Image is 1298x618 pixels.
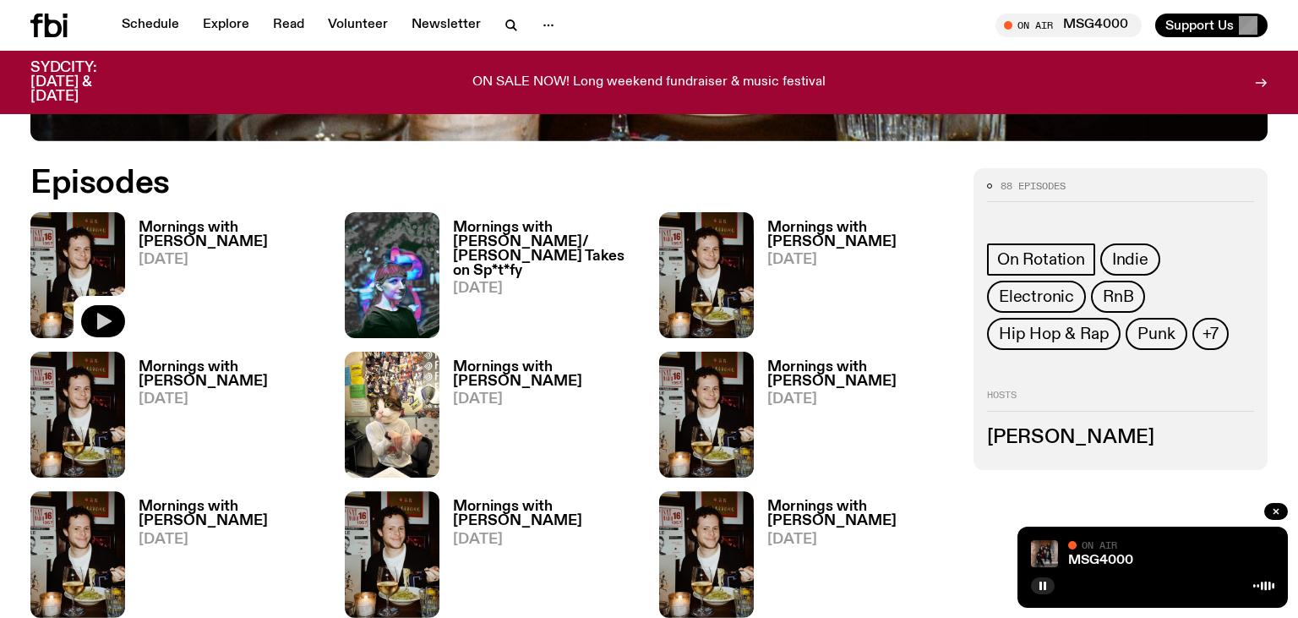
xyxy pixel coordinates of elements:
p: ON SALE NOW! Long weekend fundraiser & music festival [472,75,826,90]
span: [DATE] [453,533,639,547]
span: RnB [1103,287,1133,306]
a: Newsletter [401,14,491,37]
span: Support Us [1165,18,1234,33]
a: Read [263,14,314,37]
a: RnB [1091,281,1145,313]
span: Hip Hop & Rap [999,325,1109,343]
img: Sam blankly stares at the camera, brightly lit by a camera flash wearing a hat collared shirt and... [30,352,125,478]
span: [DATE] [767,253,953,267]
span: On Air [1082,539,1117,550]
span: Punk [1137,325,1175,343]
a: Hip Hop & Rap [987,318,1121,350]
h3: SYDCITY: [DATE] & [DATE] [30,61,139,104]
a: Volunteer [318,14,398,37]
h3: Mornings with [PERSON_NAME] [453,500,639,528]
h3: Mornings with [PERSON_NAME] [139,500,324,528]
a: MSG4000 [1068,554,1133,567]
span: [DATE] [453,282,639,296]
h3: Mornings with [PERSON_NAME]/ [PERSON_NAME] Takes on Sp*t*fy [453,221,639,278]
h3: Mornings with [PERSON_NAME] [767,221,953,249]
button: Support Us [1155,14,1268,37]
span: [DATE] [453,392,639,407]
span: [DATE] [139,533,324,547]
h3: Mornings with [PERSON_NAME] [767,500,953,528]
a: Mornings with [PERSON_NAME][DATE] [125,500,324,617]
span: On Rotation [997,250,1085,269]
img: Sam blankly stares at the camera, brightly lit by a camera flash wearing a hat collared shirt and... [659,212,754,338]
a: Mornings with [PERSON_NAME][DATE] [125,360,324,478]
span: [DATE] [767,392,953,407]
a: Mornings with [PERSON_NAME][DATE] [439,500,639,617]
a: Mornings with [PERSON_NAME][DATE] [439,360,639,478]
a: Mornings with [PERSON_NAME]/ [PERSON_NAME] Takes on Sp*t*fy[DATE] [439,221,639,338]
a: Mornings with [PERSON_NAME][DATE] [754,360,953,478]
a: Explore [193,14,259,37]
h2: Hosts [987,391,1254,411]
h3: Mornings with [PERSON_NAME] [139,360,324,389]
a: Indie [1100,243,1160,276]
h3: Mornings with [PERSON_NAME] [139,221,324,249]
img: Sam blankly stares at the camera, brightly lit by a camera flash wearing a hat collared shirt and... [659,491,754,617]
span: +7 [1203,325,1219,343]
img: Sam blankly stares at the camera, brightly lit by a camera flash wearing a hat collared shirt and... [345,491,439,617]
a: On Rotation [987,243,1095,276]
span: 88 episodes [1001,182,1066,191]
a: Mornings with [PERSON_NAME][DATE] [754,500,953,617]
img: Sam blankly stares at the camera, brightly lit by a camera flash wearing a hat collared shirt and... [659,352,754,478]
button: On AirMSG4000 [995,14,1142,37]
span: [DATE] [767,533,953,547]
button: +7 [1192,318,1230,350]
a: Electronic [987,281,1086,313]
span: Indie [1112,250,1148,269]
a: Schedule [112,14,189,37]
span: Electronic [999,287,1074,306]
a: Mornings with [PERSON_NAME][DATE] [754,221,953,338]
span: [DATE] [139,253,324,267]
a: Mornings with [PERSON_NAME][DATE] [125,221,324,338]
h2: Episodes [30,168,848,199]
h3: [PERSON_NAME] [987,429,1254,447]
img: Sam blankly stares at the camera, brightly lit by a camera flash wearing a hat collared shirt and... [30,491,125,617]
h3: Mornings with [PERSON_NAME] [767,360,953,389]
img: Sam blankly stares at the camera, brightly lit by a camera flash wearing a hat collared shirt and... [30,212,125,338]
h3: Mornings with [PERSON_NAME] [453,360,639,389]
span: [DATE] [139,392,324,407]
a: Punk [1126,318,1186,350]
